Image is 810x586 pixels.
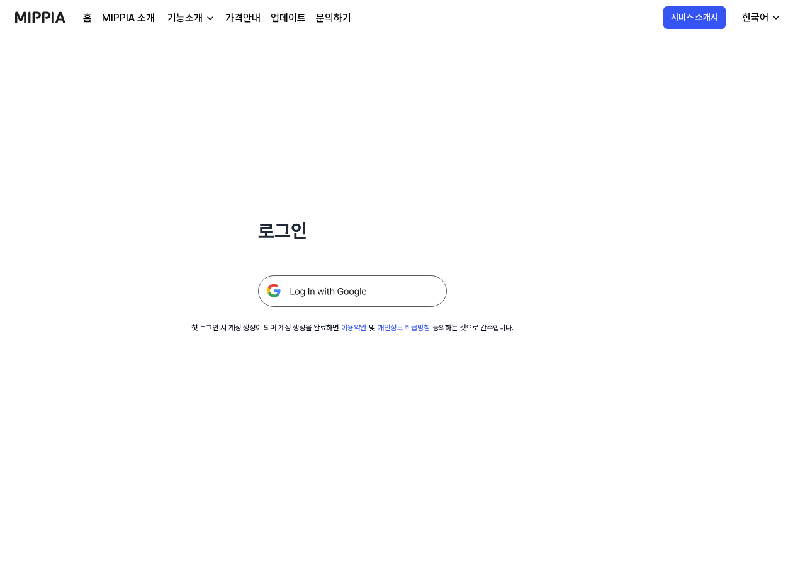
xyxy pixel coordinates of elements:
h1: 로그인 [258,217,447,245]
a: 문의하기 [316,11,351,26]
button: 한국어 [732,5,789,30]
button: 기능소개 [165,11,215,26]
a: 개인정보 취급방침 [378,323,430,332]
a: 이용약관 [341,323,366,332]
a: MIPPIA 소개 [102,11,155,26]
img: down [205,13,215,23]
div: 한국어 [740,10,771,25]
a: 업데이트 [271,11,306,26]
img: 구글 로그인 버튼 [258,275,447,307]
div: 첫 로그인 시 계정 생성이 되며 계정 생성을 완료하면 및 동의하는 것으로 간주합니다. [191,322,514,333]
a: 가격안내 [225,11,261,26]
div: 기능소개 [165,11,205,26]
a: 홈 [83,11,92,26]
button: 서비스 소개서 [663,6,726,29]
